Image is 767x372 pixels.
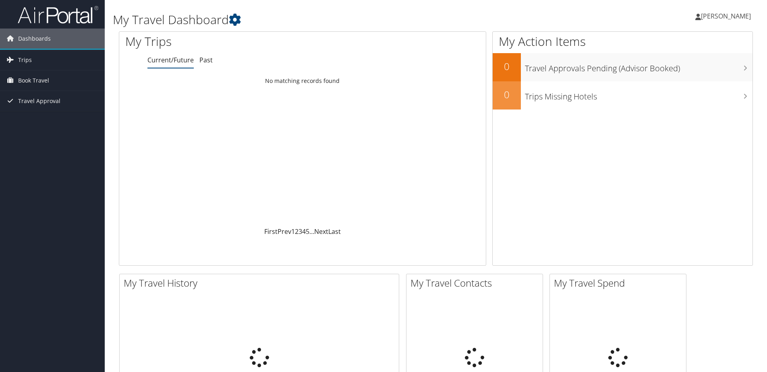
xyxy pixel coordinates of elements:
[701,12,751,21] span: [PERSON_NAME]
[306,227,309,236] a: 5
[113,11,543,28] h1: My Travel Dashboard
[493,88,521,101] h2: 0
[18,50,32,70] span: Trips
[18,70,49,91] span: Book Travel
[302,227,306,236] a: 4
[278,227,291,236] a: Prev
[124,276,399,290] h2: My Travel History
[328,227,341,236] a: Last
[291,227,295,236] a: 1
[554,276,686,290] h2: My Travel Spend
[525,87,752,102] h3: Trips Missing Hotels
[493,81,752,110] a: 0Trips Missing Hotels
[18,29,51,49] span: Dashboards
[264,227,278,236] a: First
[18,91,60,111] span: Travel Approval
[525,59,752,74] h3: Travel Approvals Pending (Advisor Booked)
[314,227,328,236] a: Next
[18,5,98,24] img: airportal-logo.png
[493,60,521,73] h2: 0
[295,227,299,236] a: 2
[410,276,543,290] h2: My Travel Contacts
[695,4,759,28] a: [PERSON_NAME]
[119,74,486,88] td: No matching records found
[493,53,752,81] a: 0Travel Approvals Pending (Advisor Booked)
[147,56,194,64] a: Current/Future
[125,33,327,50] h1: My Trips
[309,227,314,236] span: …
[299,227,302,236] a: 3
[493,33,752,50] h1: My Action Items
[199,56,213,64] a: Past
